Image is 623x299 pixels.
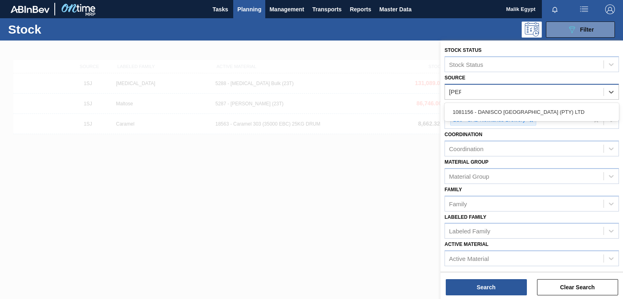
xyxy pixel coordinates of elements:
[449,145,483,152] div: Coordination
[605,4,615,14] img: Logout
[449,173,489,179] div: Material Group
[445,241,488,247] label: Active Material
[445,47,481,53] label: Stock Status
[8,25,125,34] h1: Stock
[580,26,594,33] span: Filter
[449,200,467,207] div: Family
[546,21,615,38] button: Filter
[350,4,371,14] span: Reports
[542,4,568,15] button: Notifications
[445,187,462,192] label: Family
[445,105,619,120] div: 1081156 - DANISCO [GEOGRAPHIC_DATA] (PTY) LTD
[211,4,229,14] span: Tasks
[449,228,490,235] div: Labeled Family
[379,4,411,14] span: Master Data
[449,61,483,68] div: Stock Status
[237,4,261,14] span: Planning
[445,159,488,165] label: Material Group
[445,132,482,137] label: Coordination
[445,214,486,220] label: Labeled Family
[445,75,465,81] label: Source
[269,4,304,14] span: Management
[579,4,589,14] img: userActions
[522,21,542,38] div: Programming: no user selected
[449,255,489,262] div: Active Material
[11,6,49,13] img: TNhmsLtSVTkK8tSr43FrP2fwEKptu5GPRR3wAAAABJRU5ErkJggg==
[445,103,477,108] label: Destination
[312,4,342,14] span: Transports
